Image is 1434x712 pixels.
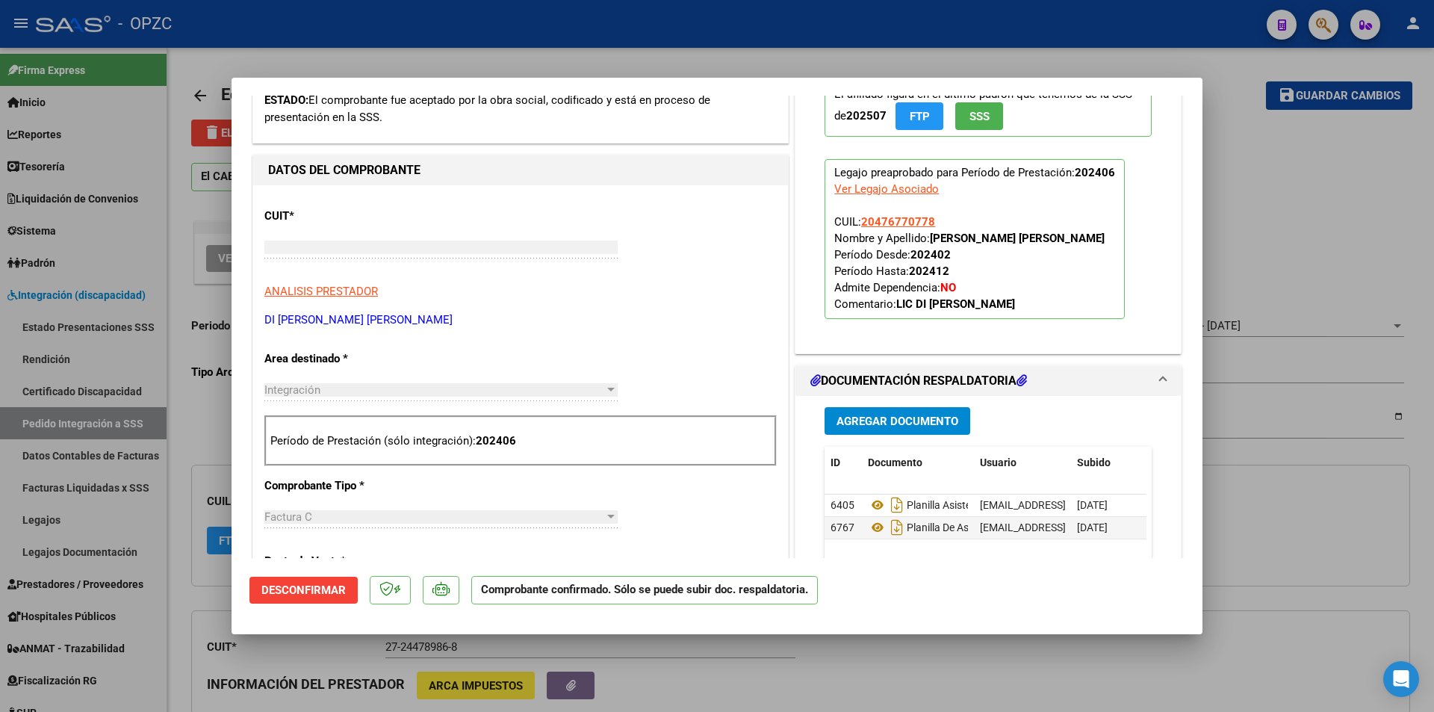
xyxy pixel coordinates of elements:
button: Agregar Documento [825,407,970,435]
span: Desconfirmar [261,583,346,597]
strong: 202402 [910,248,951,261]
p: Area destinado * [264,350,418,368]
datatable-header-cell: ID [825,447,862,479]
mat-expansion-panel-header: DOCUMENTACIÓN RESPALDATORIA [795,366,1181,396]
strong: LIC DI [PERSON_NAME] [896,297,1015,311]
span: ESTADO: [264,93,308,107]
span: 6405 [831,499,854,511]
strong: DATOS DEL COMPROBANTE [268,163,420,177]
span: CUIL: Nombre y Apellido: Período Desde: Período Hasta: Admite Dependencia: [834,215,1105,311]
span: Integración [264,383,320,397]
span: [EMAIL_ADDRESS][DOMAIN_NAME] - [PERSON_NAME] [PERSON_NAME] [980,499,1315,511]
strong: 202406 [476,434,516,448]
span: Comentario: [834,297,1015,311]
p: CUIT [264,208,418,225]
strong: 202507 [846,109,887,123]
span: [DATE] [1077,521,1108,533]
datatable-header-cell: Acción [1146,447,1220,479]
datatable-header-cell: Documento [862,447,974,479]
span: Usuario [980,456,1016,468]
i: Descargar documento [887,493,907,517]
span: ANALISIS PRESTADOR [264,285,378,298]
span: Factura C [264,510,312,524]
button: FTP [896,102,943,130]
span: Agregar Documento [836,415,958,428]
p: El afiliado figura en el ultimo padrón que tenemos de la SSS de [825,81,1152,137]
p: DI [PERSON_NAME] [PERSON_NAME] [264,312,777,329]
p: Comprobante confirmado. Sólo se puede subir doc. respaldatoria. [471,576,818,605]
strong: 202406 [1075,166,1115,179]
div: PREAPROBACIÓN PARA INTEGRACION [795,58,1181,353]
span: El comprobante fue aceptado por la obra social, codificado y está en proceso de presentación en l... [264,93,710,124]
button: Desconfirmar [249,577,358,604]
span: FTP [910,110,930,123]
div: Open Intercom Messenger [1383,661,1419,697]
p: Comprobante Tipo * [264,477,418,495]
p: Período de Prestación (sólo integración): [270,433,771,450]
span: Documento [868,456,922,468]
h1: DOCUMENTACIÓN RESPALDATORIA [810,372,1027,390]
strong: 202412 [909,264,949,278]
div: Ver Legajo Asociado [834,181,939,197]
p: Legajo preaprobado para Período de Prestación: [825,159,1125,319]
i: Descargar documento [887,516,907,539]
datatable-header-cell: Usuario [974,447,1071,479]
span: 6767 [831,521,854,533]
div: DOCUMENTACIÓN RESPALDATORIA [795,396,1181,706]
span: Planilla De Asistencia [868,521,1005,533]
strong: NO [940,281,956,294]
p: Punto de Venta [264,553,418,570]
span: [DATE] [1077,499,1108,511]
span: [EMAIL_ADDRESS][DOMAIN_NAME] - [PERSON_NAME] [PERSON_NAME] [980,521,1315,533]
span: SSS [969,110,990,123]
button: SSS [955,102,1003,130]
datatable-header-cell: Subido [1071,447,1146,479]
span: 20476770778 [861,215,935,229]
span: Planilla Asistencia [868,499,990,511]
span: Subido [1077,456,1111,468]
strong: [PERSON_NAME] [PERSON_NAME] [930,232,1105,245]
span: ID [831,456,840,468]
